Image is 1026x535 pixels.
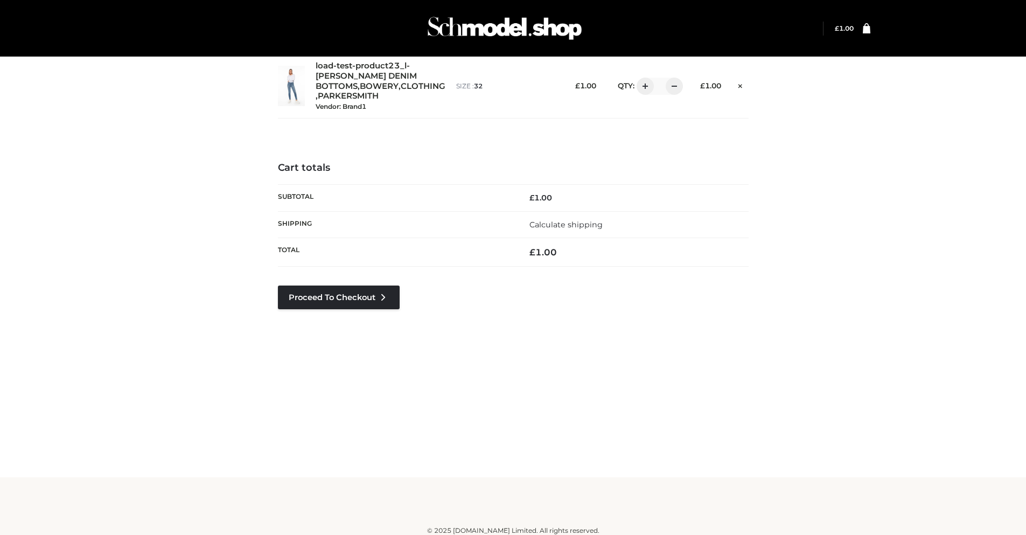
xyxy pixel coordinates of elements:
div: QTY: [607,78,679,95]
img: load-test-product23_l-PARKER SMITH DENIM - 32 [278,66,305,106]
a: £1.00 [835,24,854,32]
bdi: 1.00 [835,24,854,32]
th: Shipping [278,211,513,238]
a: Calculate shipping [529,220,603,230]
span: £ [575,81,580,90]
a: Proceed to Checkout [278,286,400,309]
span: £ [529,193,534,203]
img: Schmodel Admin 964 [424,7,585,50]
span: £ [835,24,839,32]
a: load-test-product23_l-[PERSON_NAME] DENIM [316,61,432,81]
bdi: 1.00 [700,81,721,90]
th: Subtotal [278,185,513,211]
bdi: 1.00 [575,81,596,90]
a: Remove this item [732,78,748,92]
bdi: 1.00 [529,247,557,258]
div: , , , [316,61,445,112]
span: £ [529,247,535,258]
h4: Cart totals [278,162,749,174]
span: 32 [474,82,483,90]
a: CLOTHING [401,81,445,92]
th: Total [278,238,513,266]
bdi: 1.00 [529,193,552,203]
span: £ [700,81,705,90]
a: BOWERY [360,81,399,92]
p: size : [456,81,554,91]
a: PARKERSMITH [318,91,379,101]
a: BOTTOMS [316,81,358,92]
small: Vendor: Brand1 [316,102,366,110]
